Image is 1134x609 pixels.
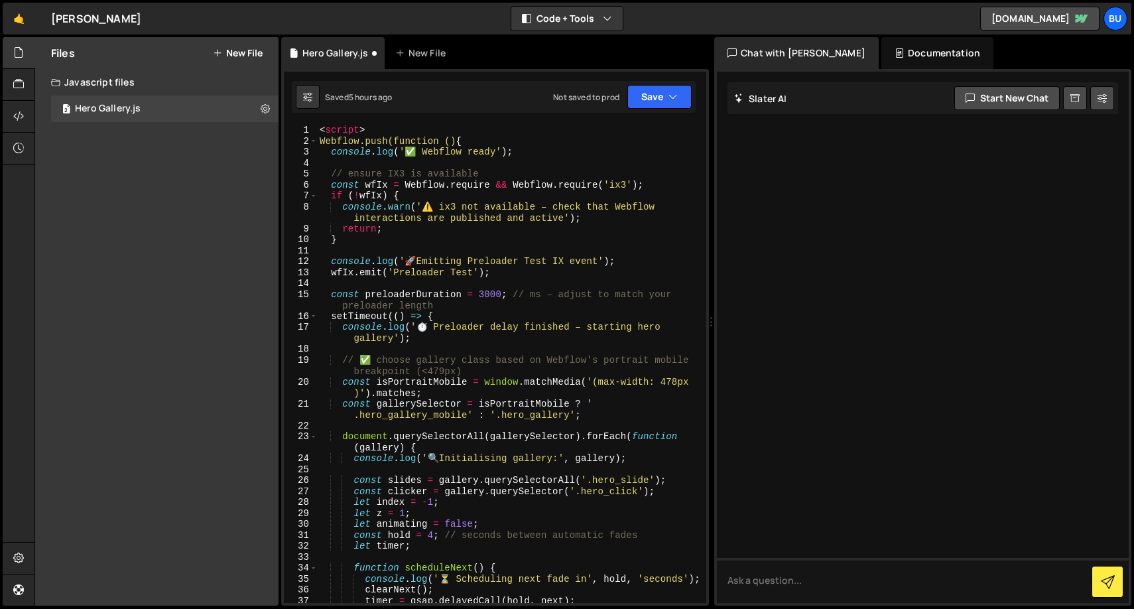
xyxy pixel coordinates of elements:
[284,234,318,245] div: 10
[284,377,318,399] div: 20
[284,344,318,355] div: 18
[954,86,1060,110] button: Start new chat
[284,421,318,432] div: 22
[284,486,318,498] div: 27
[284,541,318,552] div: 32
[51,46,75,60] h2: Files
[51,96,279,122] div: 17072/46993.js
[284,147,318,158] div: 3
[62,105,70,115] span: 2
[284,278,318,289] div: 14
[284,125,318,136] div: 1
[284,190,318,202] div: 7
[284,256,318,267] div: 12
[627,85,692,109] button: Save
[734,92,787,105] h2: Slater AI
[284,475,318,486] div: 26
[1103,7,1127,31] a: Bu
[349,92,393,103] div: 5 hours ago
[284,311,318,322] div: 16
[284,497,318,508] div: 28
[284,289,318,311] div: 15
[3,3,35,34] a: 🤙
[284,453,318,464] div: 24
[284,180,318,191] div: 6
[35,69,279,96] div: Javascript files
[325,92,393,103] div: Saved
[284,322,318,344] div: 17
[714,37,879,69] div: Chat with [PERSON_NAME]
[284,169,318,180] div: 5
[284,355,318,377] div: 19
[302,46,368,60] div: Hero Gallery.js
[284,158,318,169] div: 4
[284,399,318,421] div: 21
[284,431,318,453] div: 23
[284,508,318,519] div: 29
[284,267,318,279] div: 13
[284,464,318,476] div: 25
[75,103,141,115] div: Hero Gallery.js
[284,596,318,607] div: 37
[51,11,141,27] div: [PERSON_NAME]
[284,530,318,541] div: 31
[284,563,318,574] div: 34
[980,7,1100,31] a: [DOMAIN_NAME]
[284,552,318,563] div: 33
[284,202,318,224] div: 8
[284,224,318,235] div: 9
[881,37,993,69] div: Documentation
[395,46,451,60] div: New File
[511,7,623,31] button: Code + Tools
[284,584,318,596] div: 36
[213,48,263,58] button: New File
[553,92,619,103] div: Not saved to prod
[284,136,318,147] div: 2
[284,519,318,530] div: 30
[284,574,318,585] div: 35
[284,245,318,257] div: 11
